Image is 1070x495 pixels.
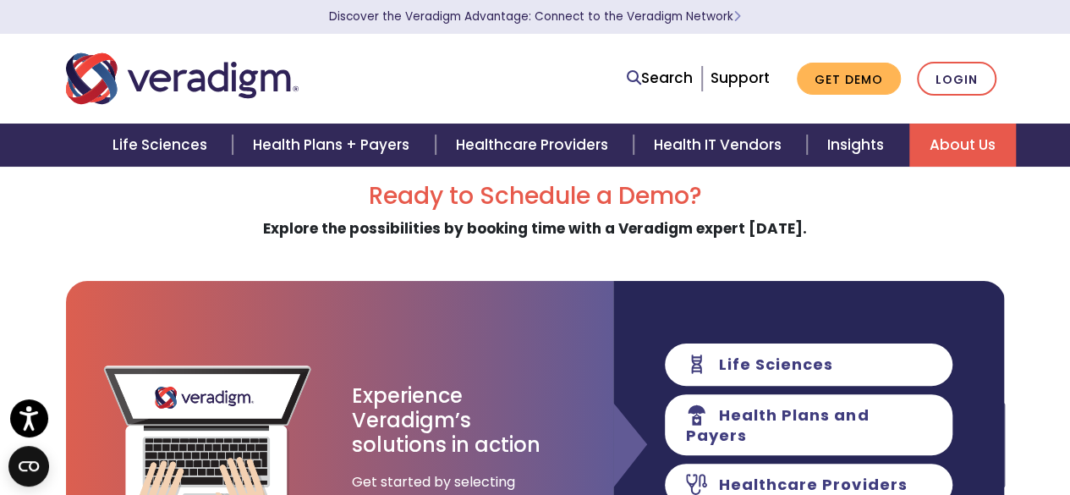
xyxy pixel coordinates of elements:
[807,124,909,167] a: Insights
[733,8,741,25] span: Learn More
[263,218,807,239] strong: Explore the possibilities by booking time with a Veradigm expert [DATE].
[329,8,741,25] a: Discover the Veradigm Advantage: Connect to the Veradigm NetworkLearn More
[634,124,807,167] a: Health IT Vendors
[8,446,49,487] button: Open CMP widget
[352,384,542,457] h3: Experience Veradigm’s solutions in action
[233,124,435,167] a: Health Plans + Payers
[917,62,996,96] a: Login
[627,67,693,90] a: Search
[797,63,901,96] a: Get Demo
[92,124,233,167] a: Life Sciences
[66,51,299,107] img: Veradigm logo
[436,124,634,167] a: Healthcare Providers
[711,68,770,88] a: Support
[909,124,1016,167] a: About Us
[66,182,1005,211] h2: Ready to Schedule a Demo?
